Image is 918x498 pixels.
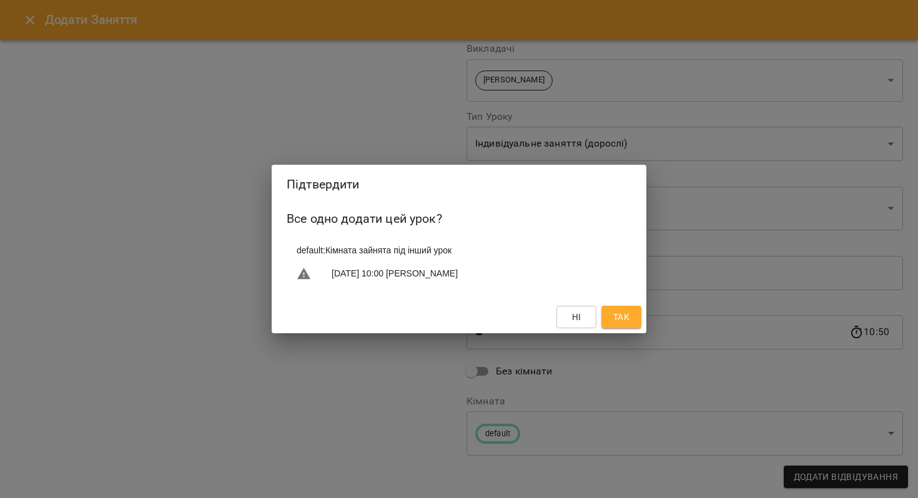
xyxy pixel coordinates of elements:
[287,239,631,261] li: default : Кімната зайнята під інший урок
[287,261,631,286] li: [DATE] 10:00 [PERSON_NAME]
[556,306,596,328] button: Ні
[601,306,641,328] button: Так
[613,310,629,325] span: Так
[287,175,631,194] h2: Підтвердити
[287,209,631,228] h6: Все одно додати цей урок?
[572,310,581,325] span: Ні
